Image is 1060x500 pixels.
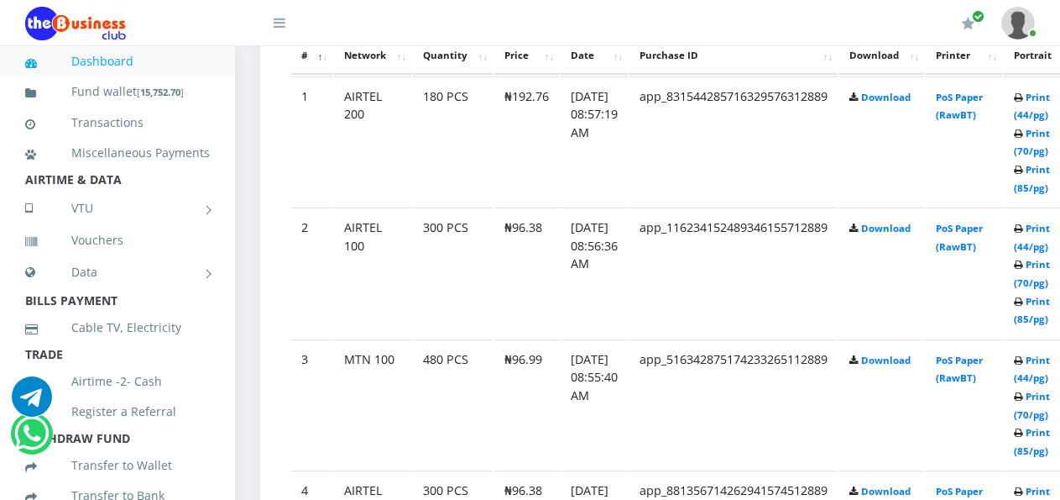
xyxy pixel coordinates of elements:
[334,339,411,470] td: MTN 100
[1014,222,1050,253] a: Print (44/pg)
[25,362,210,401] a: Airtime -2- Cash
[861,91,911,103] a: Download
[25,251,210,293] a: Data
[25,134,210,172] a: Miscellaneous Payments
[140,86,180,98] b: 15,752.70
[25,221,210,260] a: Vouchers
[629,339,838,470] td: app_516342875174233265112889
[936,91,983,122] a: PoS Paper (RawBT)
[413,339,493,470] td: 480 PCS
[137,86,184,98] small: [ ]
[972,10,984,23] span: Renew/Upgrade Subscription
[291,23,332,75] th: #: activate to sort column descending
[413,23,493,75] th: Quantity: activate to sort column ascending
[861,354,911,366] a: Download
[25,446,210,485] a: Transfer to Wallet
[494,339,559,470] td: ₦96.99
[12,389,52,417] a: Chat for support
[962,17,974,30] i: Renew/Upgrade Subscription
[936,354,983,385] a: PoS Paper (RawBT)
[291,76,332,207] td: 1
[1014,91,1050,122] a: Print (44/pg)
[494,23,559,75] th: Unit Price: activate to sort column ascending
[334,76,411,207] td: AIRTEL 200
[561,23,628,75] th: Date: activate to sort column ascending
[291,339,332,470] td: 3
[25,103,210,142] a: Transactions
[1014,163,1050,194] a: Print (85/pg)
[1014,258,1050,289] a: Print (70/pg)
[1014,295,1050,326] a: Print (85/pg)
[25,187,210,229] a: VTU
[1014,390,1050,421] a: Print (70/pg)
[413,76,493,207] td: 180 PCS
[629,23,838,75] th: Purchase ID: activate to sort column ascending
[25,392,210,431] a: Register a Referral
[25,42,210,81] a: Dashboard
[1014,127,1050,158] a: Print (70/pg)
[1001,7,1035,39] img: User
[334,23,411,75] th: Network: activate to sort column ascending
[413,208,493,338] td: 300 PCS
[561,76,628,207] td: [DATE] 08:57:19 AM
[861,485,911,497] a: Download
[839,23,924,75] th: Download: activate to sort column ascending
[494,76,559,207] td: ₦192.76
[14,426,49,454] a: Chat for support
[1014,426,1050,457] a: Print (85/pg)
[861,222,911,234] a: Download
[561,339,628,470] td: [DATE] 08:55:40 AM
[494,208,559,338] td: ₦96.38
[1014,354,1050,385] a: Print (44/pg)
[334,208,411,338] td: AIRTEL 100
[629,208,838,338] td: app_116234152489346155712889
[291,208,332,338] td: 2
[936,222,983,253] a: PoS Paper (RawBT)
[926,23,1002,75] th: Thermal Printer: activate to sort column ascending
[561,208,628,338] td: [DATE] 08:56:36 AM
[25,308,210,347] a: Cable TV, Electricity
[25,7,126,40] img: Logo
[25,72,210,112] a: Fund wallet[15,752.70]
[629,76,838,207] td: app_831544285716329576312889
